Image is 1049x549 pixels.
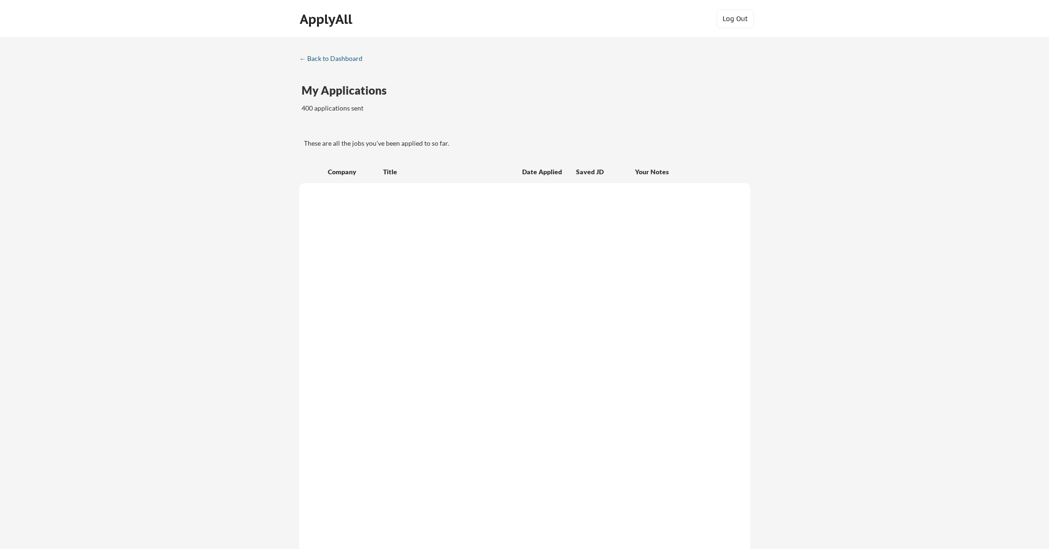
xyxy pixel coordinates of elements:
[302,120,362,130] div: These are all the jobs you've been applied to so far.
[522,167,563,177] div: Date Applied
[369,120,438,130] div: These are job applications we think you'd be a good fit for, but couldn't apply you to automatica...
[635,167,742,177] div: Your Notes
[328,167,375,177] div: Company
[302,85,394,96] div: My Applications
[383,167,513,177] div: Title
[304,139,750,148] div: These are all the jobs you've been applied to so far.
[302,104,483,113] div: 400 applications sent
[299,55,369,64] a: ← Back to Dashboard
[300,11,355,27] div: ApplyAll
[299,55,369,62] div: ← Back to Dashboard
[717,9,754,28] button: Log Out
[576,163,635,180] div: Saved JD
